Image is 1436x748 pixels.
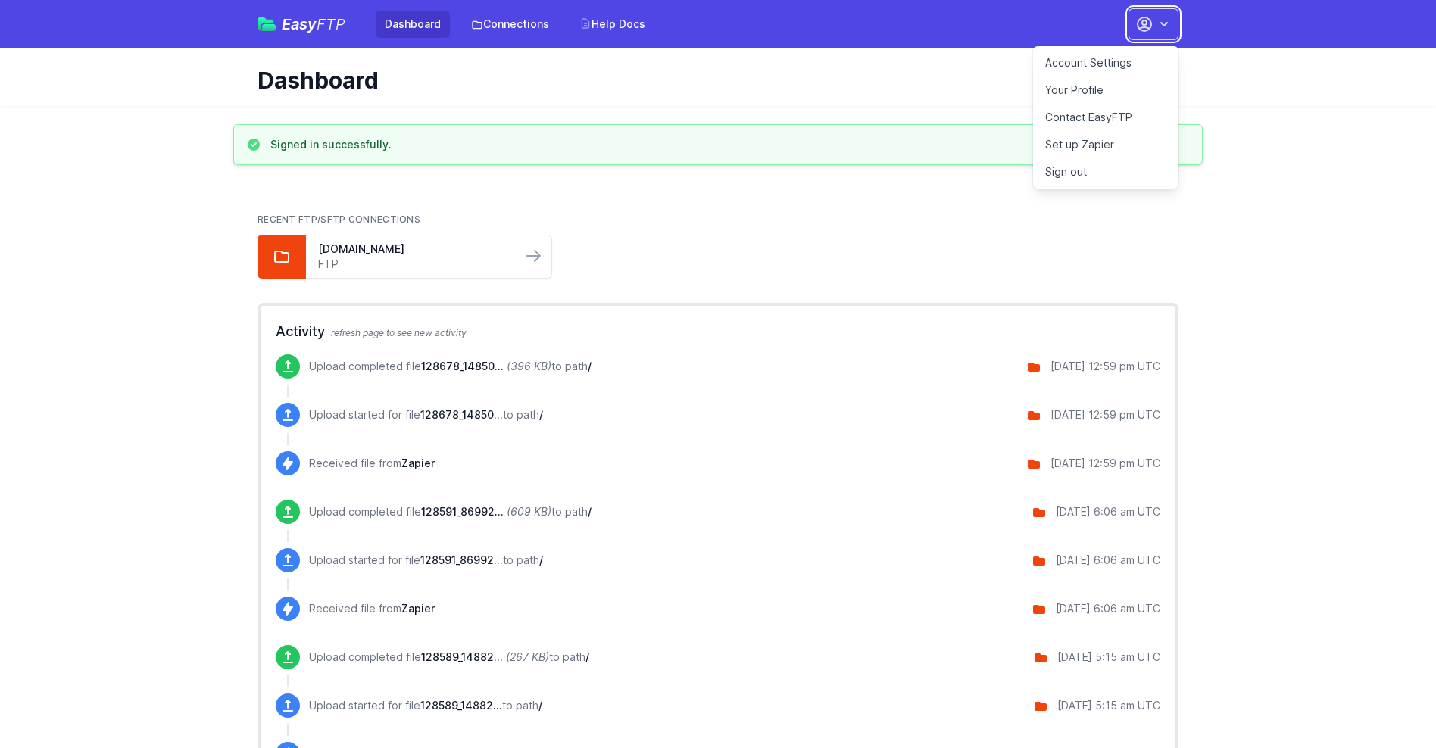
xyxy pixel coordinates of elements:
p: Upload started for file to path [309,698,542,713]
span: 128589_14882076459385_100755049_8-14-2025.zip [420,699,502,712]
iframe: Drift Widget Chat Controller [1360,672,1418,730]
span: / [588,360,592,372]
i: (396 KB) [507,360,551,372]
span: 128591_8699249590612_100755096_8-14-2025.zip [421,505,504,518]
div: [DATE] 5:15 am UTC [1057,698,1160,713]
span: / [539,408,543,421]
a: FTP [318,257,509,272]
h1: Dashboard [258,67,1166,94]
a: Connections [462,11,558,38]
a: Your Profile [1033,76,1178,104]
h2: Recent FTP/SFTP Connections [258,213,1178,226]
span: Easy [282,17,345,32]
a: EasyFTP [258,17,345,32]
div: [DATE] 6:06 am UTC [1056,553,1160,568]
span: refresh page to see new activity [331,327,467,338]
span: 128591_8699249590612_100755096_8-14-2025.zip [420,553,503,566]
i: (609 KB) [507,505,551,518]
a: Account Settings [1033,49,1178,76]
p: Upload started for file to path [309,553,543,568]
p: Received file from [309,456,435,471]
div: [DATE] 12:59 pm UTC [1050,407,1160,422]
i: (267 KB) [506,650,549,663]
div: [DATE] 5:15 am UTC [1057,650,1160,665]
div: [DATE] 6:06 am UTC [1056,504,1160,519]
a: [DOMAIN_NAME] [318,242,509,257]
span: / [585,650,589,663]
div: [DATE] 12:59 pm UTC [1050,456,1160,471]
span: 128589_14882076459385_100755049_8-14-2025.zip [421,650,503,663]
p: Upload completed file to path [309,504,592,519]
span: Zapier [401,457,435,469]
a: Dashboard [376,11,450,38]
div: [DATE] 6:06 am UTC [1056,601,1160,616]
span: / [588,505,592,518]
p: Received file from [309,601,435,616]
span: / [539,553,543,566]
a: Contact EasyFTP [1033,104,1178,131]
span: Zapier [401,602,435,615]
p: Upload completed file to path [309,359,592,374]
span: / [538,699,542,712]
div: [DATE] 12:59 pm UTC [1050,359,1160,374]
img: easyftp_logo.png [258,17,276,31]
h3: Signed in successfully. [270,137,392,152]
span: 128678_14850729345401_100756146_8-14-2025.zip [420,408,503,421]
a: Help Docs [570,11,654,38]
h2: Activity [276,321,1160,342]
p: Upload started for file to path [309,407,543,422]
a: Set up Zapier [1033,131,1178,158]
p: Upload completed file to path [309,650,589,665]
span: 128678_14850729345401_100756146_8-14-2025.zip [421,360,504,372]
span: FTP [317,15,345,33]
a: Sign out [1033,158,1178,185]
